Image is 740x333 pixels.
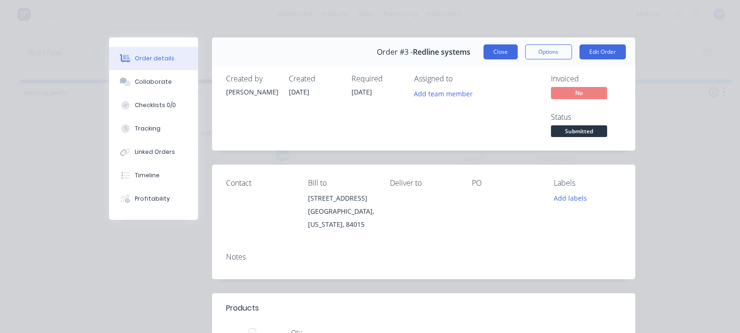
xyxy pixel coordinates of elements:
button: Add team member [409,87,477,100]
span: [DATE] [289,87,309,96]
button: Order details [109,47,198,70]
div: Deliver to [390,179,457,188]
div: PO [472,179,539,188]
div: Contact [226,179,293,188]
span: Submitted [551,125,607,137]
div: Timeline [135,171,160,180]
div: Profitability [135,195,170,203]
div: Notes [226,253,621,261]
button: Add team member [414,87,478,100]
div: Collaborate [135,78,172,86]
span: Redline systems [413,48,470,57]
div: Checklists 0/0 [135,101,176,109]
button: Close [484,44,518,59]
div: Created [289,74,340,83]
div: Linked Orders [135,148,175,156]
div: [STREET_ADDRESS][GEOGRAPHIC_DATA], [US_STATE], 84015 [308,192,375,231]
div: Status [551,113,621,122]
div: [GEOGRAPHIC_DATA], [US_STATE], 84015 [308,205,375,231]
button: Profitability [109,187,198,210]
div: Tracking [135,124,161,133]
span: Order #3 - [377,48,413,57]
div: [STREET_ADDRESS] [308,192,375,205]
button: Collaborate [109,70,198,94]
div: Labels [554,179,621,188]
div: Created by [226,74,278,83]
button: Edit Order [579,44,626,59]
div: Required [352,74,403,83]
button: Timeline [109,164,198,187]
div: Invoiced [551,74,621,83]
button: Checklists 0/0 [109,94,198,117]
button: Options [525,44,572,59]
div: Order details [135,54,175,63]
span: No [551,87,607,99]
button: Submitted [551,125,607,139]
div: Products [226,303,259,314]
span: [DATE] [352,87,372,96]
button: Add labels [549,192,592,204]
div: Assigned to [414,74,508,83]
div: [PERSON_NAME] [226,87,278,97]
button: Linked Orders [109,140,198,164]
button: Tracking [109,117,198,140]
div: Bill to [308,179,375,188]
